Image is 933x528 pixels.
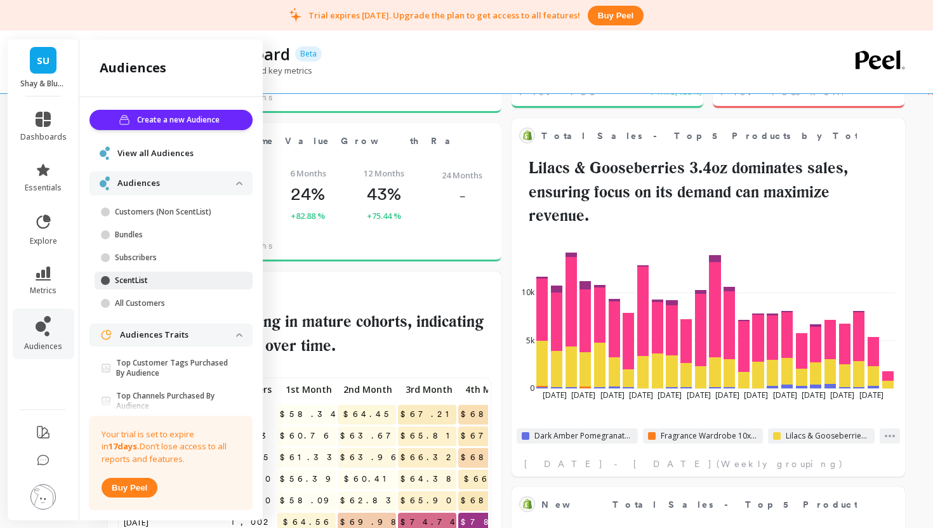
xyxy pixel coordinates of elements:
[588,6,644,25] button: Buy peel
[24,341,62,352] span: audiences
[20,79,67,89] p: Shay & Blue USA
[458,448,524,467] span: $68.69
[519,156,897,228] h2: Lilacs & Gooseberries 3.4oz dominates sales, ensuring focus on its demand can maximize revenue.
[117,147,194,160] span: View all Audiences
[459,185,466,206] p: -
[120,329,236,341] p: Audiences Traits
[280,385,332,395] span: 1st Month
[277,405,343,424] span: $58.34
[398,448,458,467] span: $66.32
[100,147,110,160] img: navigation item icon
[109,440,140,452] strong: 17 days.
[30,484,56,510] img: profile picture
[338,491,403,510] span: $62.83
[400,385,453,395] span: 3rd Month
[277,470,343,489] span: $56.39
[138,280,453,298] span: CLTV
[541,127,857,145] span: Total Sales - Top 5 Products by Total Sales
[308,10,580,21] p: Trial expires [DATE]. Upgrade the plan to get access to all features!
[277,381,336,399] p: 1st Month
[337,381,397,402] div: Toggle SortBy
[25,183,62,193] span: essentials
[89,110,253,130] button: Create a new Audience
[717,458,844,470] span: (Weekly grouping)
[458,491,519,510] span: $68.26
[277,448,344,467] span: $61.33
[458,381,517,399] p: 4th Month
[338,426,403,445] span: $63.67
[398,405,459,424] span: $67.21
[236,181,242,185] img: down caret icon
[115,275,236,286] p: ScentList
[20,132,67,142] span: dashboards
[115,207,236,217] p: Customers (Non ScentList)
[338,448,403,467] span: $63.96
[367,209,401,222] span: +75.44 %
[341,405,396,424] span: $64.45
[341,470,396,489] span: $60.41
[338,381,396,399] p: 2nd Month
[290,167,326,180] span: 6 Months
[115,253,236,263] p: Subscribers
[524,458,713,470] span: [DATE] - [DATE]
[364,167,404,180] span: 12 Months
[117,177,236,190] p: Audiences
[102,428,240,466] p: Your trial is set to expire in Don’t lose access to all reports and features.
[340,385,392,395] span: 2nd Month
[100,59,166,77] h2: audiences
[541,496,857,513] span: New Total Sales - Top 5 Products by Total Sales
[100,176,110,190] img: navigation item icon
[30,236,57,246] span: explore
[37,53,50,68] span: SU
[458,426,523,445] span: $67.59
[398,491,456,510] span: $65.90
[458,405,520,424] span: $68.61
[291,183,325,204] p: 24%
[398,381,456,399] p: 3rd Month
[100,329,112,341] img: navigation item icon
[534,431,633,441] span: Dark Amber Pomegranate Fragrance Noir 3.4oz
[116,391,236,411] p: Top Channels Purchased By Audience
[661,431,758,441] span: Fragrance Wardrobe 10x0.3oz Fragrance Set
[116,310,494,357] h2: LTV growth is slowing in mature cohorts, indicating diminishing returns over time.
[277,426,336,445] span: $60.76
[137,114,223,126] span: Create a new Audience
[115,230,236,240] p: Bundles
[102,478,157,498] button: Buy peel
[442,169,482,181] span: 24 Months
[277,381,337,402] div: Toggle SortBy
[786,431,870,441] span: Lilacs & Gooseberries Fragrance 0.3oz
[458,381,518,402] div: Toggle SortBy
[291,209,325,222] span: +82.88 %
[461,470,517,489] span: $66.66
[461,385,513,395] span: 4th Month
[236,333,242,337] img: down caret icon
[398,426,460,445] span: $65.81
[30,286,56,296] span: metrics
[367,183,401,204] p: 43%
[295,46,322,62] p: Beta
[398,470,463,489] span: $64.38
[277,491,341,510] span: $58.09
[115,298,236,308] p: All Customers
[117,147,242,160] a: View all Audiences
[397,381,458,402] div: Toggle SortBy
[116,358,236,378] p: Top Customer Tags Purchased By Audience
